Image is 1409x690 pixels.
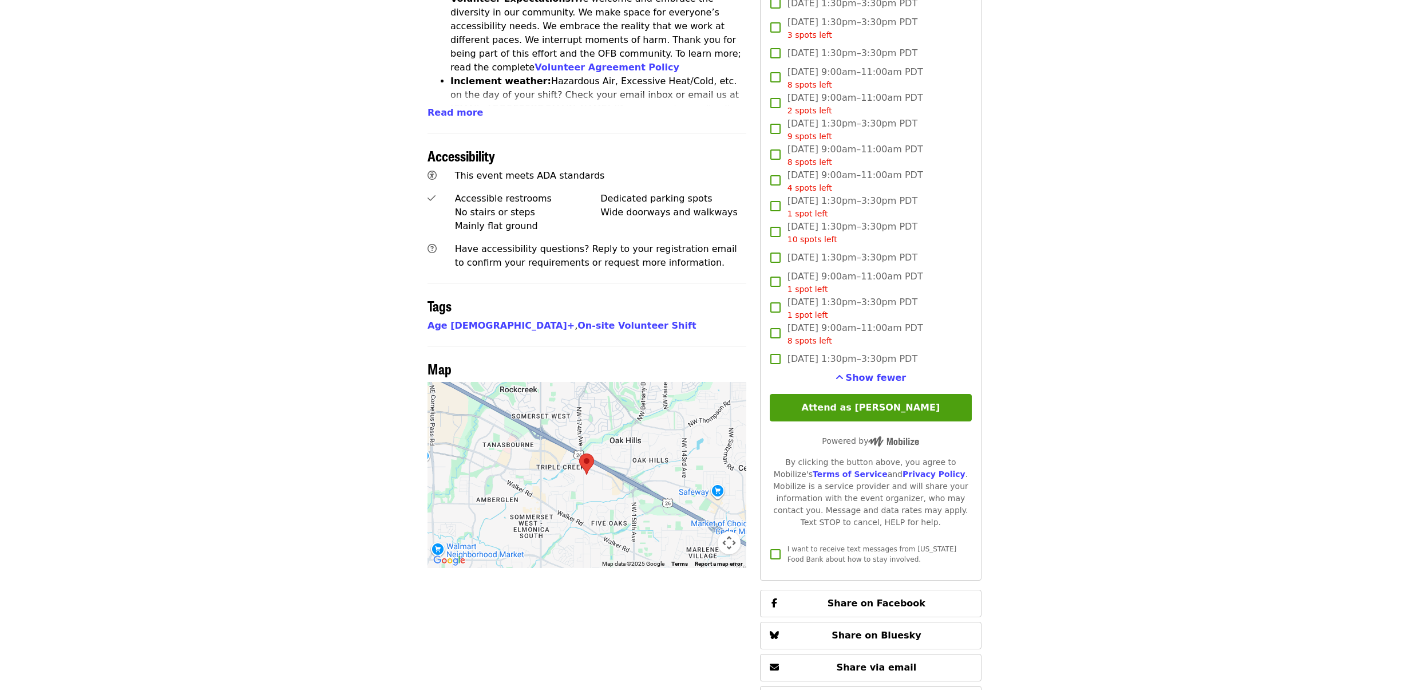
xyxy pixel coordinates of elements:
[787,321,923,347] span: [DATE] 9:00am–11:00am PDT
[787,143,923,168] span: [DATE] 9:00am–11:00am PDT
[787,65,923,91] span: [DATE] 9:00am–11:00am PDT
[787,310,828,320] span: 1 spot left
[455,192,601,206] div: Accessible restrooms
[837,662,917,673] span: Share via email
[450,74,746,143] li: Hazardous Air, Excessive Heat/Cold, etc. on the day of your shift? Check your email inbox or emai...
[455,206,601,219] div: No stairs or steps
[787,270,923,295] span: [DATE] 9:00am–11:00am PDT
[428,358,452,378] span: Map
[787,91,923,117] span: [DATE] 9:00am–11:00am PDT
[787,352,917,366] span: [DATE] 1:30pm–3:30pm PDT
[760,654,981,681] button: Share via email
[787,30,832,40] span: 3 spots left
[428,320,577,331] span: ,
[430,553,468,568] a: Open this area in Google Maps (opens a new window)
[428,107,483,118] span: Read more
[770,456,972,529] div: By clicking the button above, you agree to Mobilize's and . Mobilize is a service provider and wi...
[787,46,917,60] span: [DATE] 1:30pm–3:30pm PDT
[868,436,919,447] img: Powered by Mobilize
[450,76,551,86] strong: Inclement weather:
[602,561,664,567] span: Map data ©2025 Google
[787,209,828,218] span: 1 spot left
[787,15,917,41] span: [DATE] 1:30pm–3:30pm PDT
[760,590,981,617] button: Share on Facebook
[600,206,746,219] div: Wide doorways and walkways
[787,117,917,143] span: [DATE] 1:30pm–3:30pm PDT
[787,285,828,294] span: 1 spot left
[787,80,832,89] span: 8 spots left
[832,630,921,641] span: Share on Bluesky
[836,371,907,385] button: See more timeslots
[787,183,832,192] span: 4 spots left
[760,622,981,649] button: Share on Bluesky
[787,157,832,167] span: 8 spots left
[428,170,437,181] i: universal-access icon
[695,561,743,567] a: Report a map error
[428,243,437,254] i: question-circle icon
[787,545,956,563] span: I want to receive text messages from [US_STATE] Food Bank about how to stay involved.
[600,192,746,206] div: Dedicated parking spots
[428,106,483,120] button: Read more
[671,561,688,567] a: Terms (opens in new tab)
[535,62,679,73] a: Volunteer Agreement Policy
[822,436,919,445] span: Powered by
[428,193,436,204] i: check icon
[428,295,452,316] span: Tags
[787,168,923,194] span: [DATE] 9:00am–11:00am PDT
[903,470,965,479] a: Privacy Policy
[787,336,832,345] span: 8 spots left
[787,220,917,246] span: [DATE] 1:30pm–3:30pm PDT
[787,194,917,220] span: [DATE] 1:30pm–3:30pm PDT
[846,372,907,383] span: Show fewer
[428,145,495,165] span: Accessibility
[718,531,741,554] button: Map camera controls
[813,470,888,479] a: Terms of Service
[787,251,917,265] span: [DATE] 1:30pm–3:30pm PDT
[428,320,575,331] a: Age [DEMOGRAPHIC_DATA]+
[787,295,917,321] span: [DATE] 1:30pm–3:30pm PDT
[787,235,837,244] span: 10 spots left
[787,106,832,115] span: 2 spots left
[770,394,972,421] button: Attend as [PERSON_NAME]
[455,243,737,268] span: Have accessibility questions? Reply to your registration email to confirm your requirements or re...
[455,170,605,181] span: This event meets ADA standards
[577,320,696,331] a: On-site Volunteer Shift
[787,132,832,141] span: 9 spots left
[455,219,601,233] div: Mainly flat ground
[828,598,925,609] span: Share on Facebook
[430,553,468,568] img: Google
